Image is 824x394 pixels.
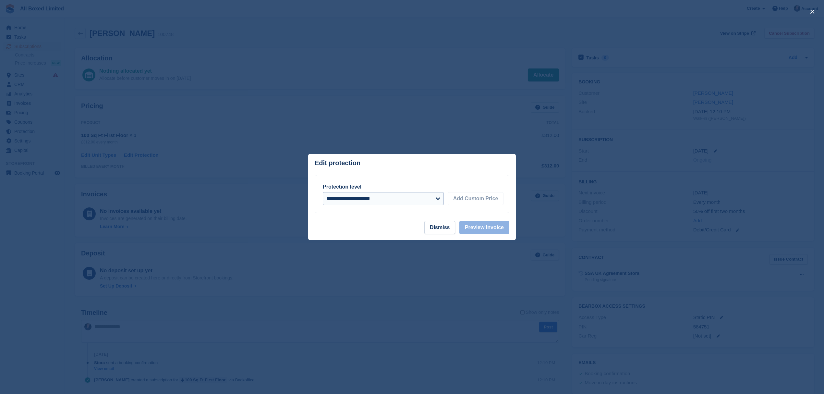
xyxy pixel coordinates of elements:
label: Protection level [323,184,361,190]
button: close [807,6,818,17]
button: Dismiss [424,221,455,234]
button: Preview Invoice [459,221,509,234]
p: Edit protection [315,159,360,167]
button: Add Custom Price [448,192,504,205]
